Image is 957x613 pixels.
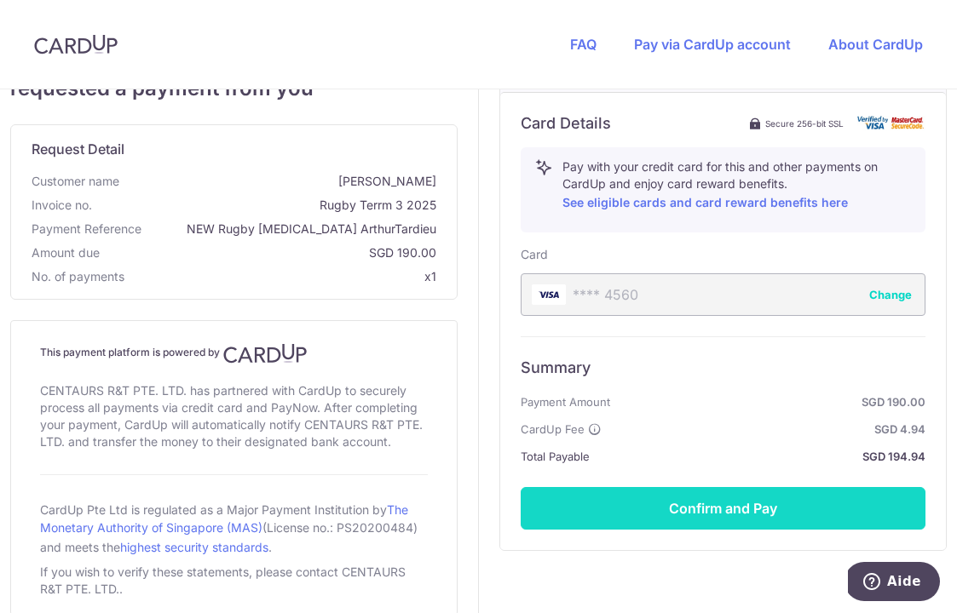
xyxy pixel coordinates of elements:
[521,446,590,467] span: Total Payable
[570,36,597,53] a: FAQ
[126,173,436,190] span: [PERSON_NAME]
[148,221,436,238] span: NEW Rugby [MEDICAL_DATA] ArthurTardieu
[828,36,923,53] a: About CardUp
[608,419,925,439] strong: SGD 4.94
[521,358,925,378] h6: Summary
[857,116,925,130] img: card secure
[32,197,92,214] span: Invoice no.
[120,540,268,554] a: highest security standards
[40,502,408,535] a: The Monetary Authority of Singapore (MAS)
[32,268,124,285] span: No. of payments
[521,487,925,530] button: Confirm and Pay
[869,286,912,303] button: Change
[223,343,307,364] img: CardUp
[32,140,124,158] span: translation missing: en.request_detail
[562,158,911,213] p: Pay with your credit card for this and other payments on CardUp and enjoy card reward benefits.
[634,36,791,53] a: Pay via CardUp account
[617,392,925,412] strong: SGD 190.00
[424,269,436,284] span: x1
[765,117,844,130] span: Secure 256-bit SSL
[562,195,848,209] a: See eligible cards and card reward benefits here
[32,244,100,261] span: Amount due
[107,244,436,261] span: SGD 190.00
[40,343,428,364] h4: This payment platform is powered by
[521,246,548,263] label: Card
[32,173,119,190] span: Customer name
[40,379,428,454] div: CENTAURS R&T PTE. LTD. has partnered with CardUp to securely process all payments via credit card...
[521,419,585,439] span: CardUp Fee
[40,496,428,560] div: CardUp Pte Ltd is regulated as a Major Payment Institution by (License no.: PS20200484) and meets...
[34,34,118,54] img: CardUp
[99,197,436,214] span: Rugby Terrm 3 2025
[848,562,940,604] iframe: Ouvre un widget dans lequel vous pouvez trouver plus d’informations
[597,446,925,467] strong: SGD 194.94
[32,221,141,236] span: translation missing: en.payment_reference
[521,392,610,412] span: Payment Amount
[40,560,428,601] div: If you wish to verify these statements, please contact CENTAURS R&T PTE. LTD..
[521,113,611,134] h6: Card Details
